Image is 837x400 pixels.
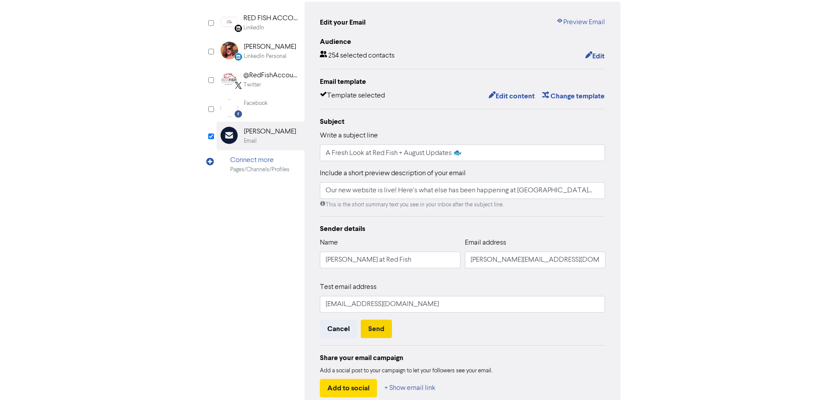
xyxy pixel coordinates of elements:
div: LinkedinPersonal [PERSON_NAME]LinkedIn Personal [217,37,304,65]
button: Edit [585,50,605,62]
div: Add a social post to your campaign to let your followers see your email. [320,367,605,375]
div: Share your email campaign [320,353,605,363]
div: Sender details [320,223,605,234]
label: Test email address [320,282,377,292]
div: RED FISH ACCOUNTANCY LIMITED [243,13,300,24]
iframe: Chat Widget [793,358,837,400]
div: [PERSON_NAME] [244,42,296,52]
div: Connect morePages/Channels/Profiles [217,150,304,179]
button: Add to social [320,379,377,397]
div: Facebook Facebook [217,94,304,122]
label: Email address [465,238,506,248]
a: Preview Email [556,17,605,28]
div: 254 selected contacts [320,50,395,62]
div: Subject [320,116,605,127]
div: Edit your Email [320,17,366,28]
img: LinkedinPersonal [221,42,238,59]
div: @RedFishAccounts [243,70,300,81]
label: Write a subject line [320,130,378,141]
div: Template selected [320,90,385,102]
div: Linkedin RED FISH ACCOUNTANCY LIMITEDLinkedIn [217,8,304,37]
button: Send [361,320,392,338]
img: Twitter [221,70,238,88]
div: Connect more [230,155,290,166]
div: Email template [320,76,605,87]
div: This is the short summary text you see in your inbox after the subject line. [320,201,605,209]
div: Pages/Channels/Profiles [230,166,290,174]
div: Email [244,137,257,145]
button: Change template [542,90,605,102]
div: [PERSON_NAME] [244,126,296,137]
img: Facebook [221,99,238,117]
div: Facebook [244,99,268,108]
label: Name [320,238,338,248]
div: Audience [320,36,605,47]
div: Twitter [243,81,261,89]
button: Cancel [320,320,357,338]
button: Edit content [488,90,535,102]
div: LinkedIn Personal [244,52,286,61]
div: LinkedIn [243,24,264,32]
button: + Show email link [384,379,436,397]
div: Twitter@RedFishAccountsTwitter [217,65,304,94]
div: [PERSON_NAME]Email [217,122,304,150]
img: Linkedin [221,13,238,31]
label: Include a short preview description of your email [320,168,466,179]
